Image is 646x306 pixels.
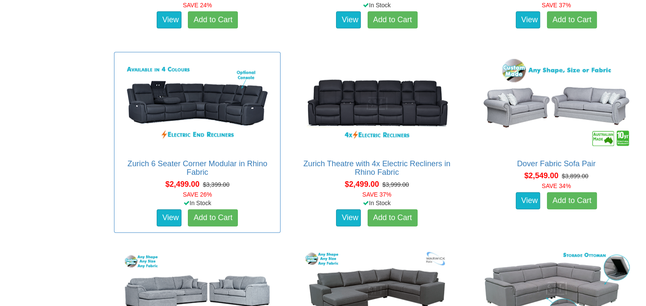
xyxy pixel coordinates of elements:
font: SAVE 24% [183,2,212,9]
img: Dover Fabric Sofa Pair [479,57,633,151]
a: Dover Fabric Sofa Pair [517,159,596,168]
span: $2,499.00 [345,180,379,188]
a: Add to Cart [188,12,238,29]
font: SAVE 26% [183,191,212,198]
a: View [516,192,541,209]
font: SAVE 37% [542,2,571,9]
a: Add to Cart [368,209,418,227]
span: $2,549.00 [524,171,558,180]
del: $3,999.00 [382,181,409,188]
img: Zurich Theatre with 4x Electric Recliners in Rhino Fabric [300,57,454,151]
div: In Stock [292,199,462,207]
a: View [157,209,181,227]
a: Add to Cart [547,192,597,209]
font: SAVE 37% [362,191,391,198]
a: View [336,12,361,29]
a: Zurich Theatre with 4x Electric Recliners in Rhino Fabric [303,159,450,177]
img: Zurich 6 Seater Corner Modular in Rhino Fabric [120,57,274,151]
font: SAVE 34% [542,182,571,189]
div: In Stock [292,1,462,9]
span: $2,499.00 [165,180,199,188]
div: In Stock [112,199,282,207]
a: Zurich 6 Seater Corner Modular in Rhino Fabric [128,159,268,177]
a: Add to Cart [368,12,418,29]
a: Add to Cart [188,209,238,227]
del: $3,399.00 [203,181,229,188]
a: Add to Cart [547,12,597,29]
del: $3,899.00 [562,173,588,179]
a: View [516,12,541,29]
a: View [336,209,361,227]
a: View [157,12,181,29]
